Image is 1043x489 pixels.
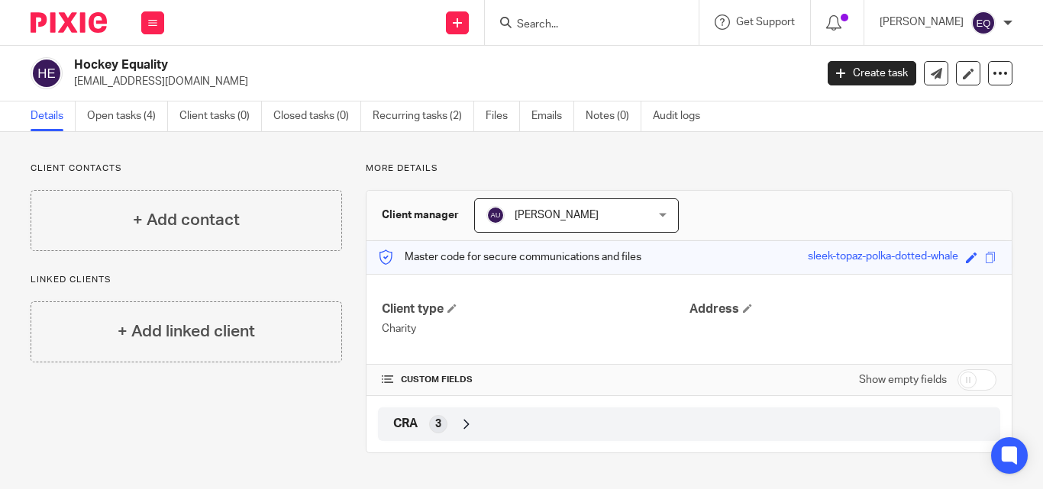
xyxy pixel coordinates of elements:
span: Get Support [736,17,795,27]
img: svg%3E [486,206,505,224]
a: Closed tasks (0) [273,101,361,131]
a: Client tasks (0) [179,101,262,131]
h4: CUSTOM FIELDS [382,374,689,386]
a: Open tasks (4) [87,101,168,131]
a: Recurring tasks (2) [373,101,474,131]
h3: Client manager [382,208,459,223]
a: Notes (0) [586,101,641,131]
h4: + Add contact [133,208,240,232]
span: [PERSON_NAME] [515,210,599,220]
p: Linked clients [31,274,342,286]
a: Emails [531,101,574,131]
img: Pixie [31,12,107,33]
p: Master code for secure communications and files [378,249,641,265]
label: Show empty fields [859,372,947,388]
p: Client contacts [31,162,342,175]
p: Charity [382,321,689,336]
h2: Hockey Equality [74,57,659,73]
h4: Client type [382,301,689,317]
input: Search [515,18,653,32]
img: svg%3E [971,11,996,35]
a: Details [31,101,76,131]
a: Files [486,101,520,131]
img: svg%3E [31,57,63,89]
div: sleek-topaz-polka-dotted-whale [808,249,958,266]
a: Create task [828,61,916,85]
span: CRA [393,416,418,432]
h4: Address [689,301,996,317]
a: Audit logs [653,101,712,131]
h4: + Add linked client [118,320,255,343]
span: 3 [435,417,441,432]
p: [PERSON_NAME] [880,14,964,30]
p: [EMAIL_ADDRESS][DOMAIN_NAME] [74,74,805,89]
p: More details [366,162,1012,175]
